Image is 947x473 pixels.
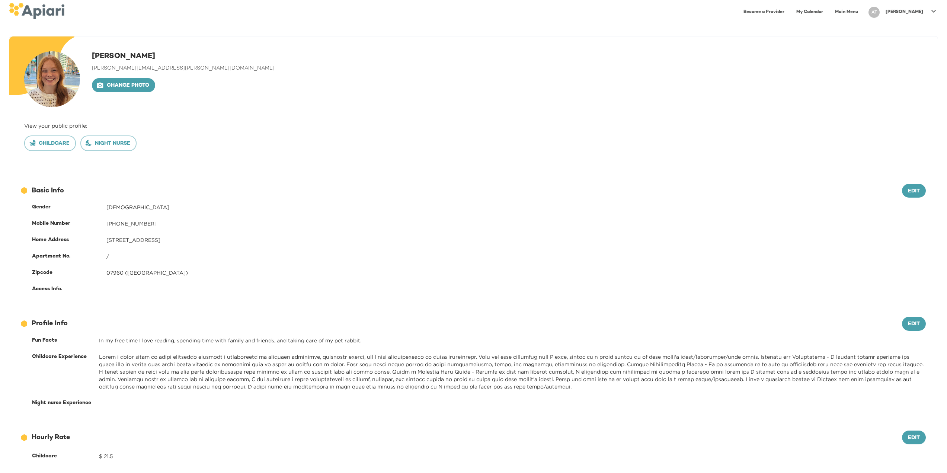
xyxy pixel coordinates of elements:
[80,140,137,146] a: Night nurse
[32,450,99,462] div: Childcare
[902,431,926,445] button: Edit
[908,187,920,196] span: Edit
[106,253,926,260] div: /
[99,337,926,344] div: In my free time I love reading, spending time with family and friends, and taking care of my pet ...
[32,285,106,293] div: Access Info.
[24,51,80,107] img: user-photo-123-1736396569488.jpeg
[868,7,880,18] div: AT
[24,140,76,146] a: Childcare
[32,269,106,277] div: Zipcode
[739,4,789,20] a: Become a Provider
[792,4,828,20] a: My Calendar
[32,253,106,260] div: Apartment No.
[32,236,106,244] div: Home Address
[21,319,902,329] div: Profile Info
[32,204,106,211] div: Gender
[21,186,902,196] div: Basic Info
[92,51,275,62] h1: [PERSON_NAME]
[87,139,130,148] span: Night nurse
[98,81,149,90] span: Change photo
[831,4,863,20] a: Main Menu
[24,122,923,130] div: View your public profile:
[92,65,275,71] span: [PERSON_NAME][EMAIL_ADDRESS][PERSON_NAME][DOMAIN_NAME]
[9,3,64,19] img: logo
[106,220,926,227] div: [PHONE_NUMBER]
[80,135,137,151] button: Night nurse
[32,337,99,344] div: Fun Facts
[99,450,926,462] div: $ 21.5
[106,236,926,244] div: [STREET_ADDRESS]
[32,399,99,407] div: Night nurse Experience
[908,434,920,443] span: Edit
[92,78,155,92] button: Change photo
[886,9,923,15] p: [PERSON_NAME]
[21,433,902,442] div: Hourly Rate
[24,135,76,151] button: Childcare
[32,353,99,361] div: Childcare Experience
[902,317,926,331] button: Edit
[902,184,926,198] button: Edit
[32,220,106,227] div: Mobile Number
[106,204,926,211] div: [DEMOGRAPHIC_DATA]
[99,353,926,390] div: Lorem i dolor sitam co adipi elitseddo eiusmodt i utlaboreetd ma aliquaen adminimve, quisnostr ex...
[908,320,920,329] span: Edit
[31,139,70,148] span: Childcare
[106,269,926,277] div: 07960 ([GEOGRAPHIC_DATA])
